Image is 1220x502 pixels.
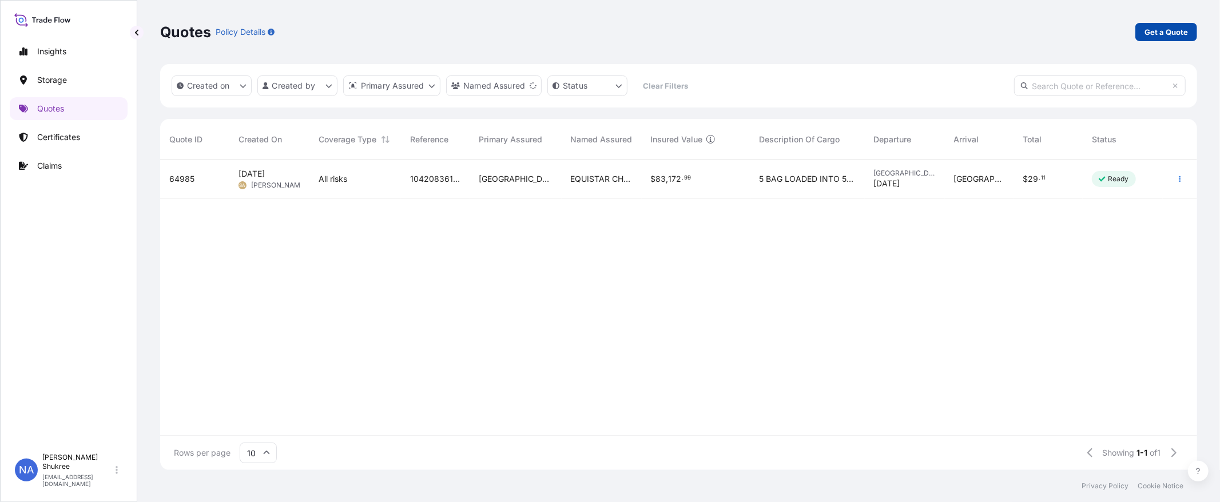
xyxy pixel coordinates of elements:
[1023,175,1028,183] span: $
[547,75,627,96] button: certificateStatus Filter options
[651,134,703,145] span: Insured Value
[172,75,252,96] button: createdOn Filter options
[410,134,448,145] span: Reference
[37,74,67,86] p: Storage
[1103,447,1135,459] span: Showing
[37,160,62,172] p: Claims
[669,175,682,183] span: 172
[1135,23,1197,41] a: Get a Quote
[651,175,656,183] span: $
[42,453,113,471] p: [PERSON_NAME] Shukree
[760,134,840,145] span: Description Of Cargo
[633,77,697,95] button: Clear Filters
[446,75,542,96] button: cargoOwner Filter options
[874,169,936,178] span: [GEOGRAPHIC_DATA]
[19,464,34,476] span: NA
[37,46,66,57] p: Insights
[563,80,587,91] p: Status
[1023,134,1042,145] span: Total
[410,173,461,185] span: 10420836113/5013159530
[1108,174,1129,184] p: Ready
[239,134,282,145] span: Created On
[169,173,194,185] span: 64985
[684,176,691,180] span: 99
[10,97,128,120] a: Quotes
[1138,481,1183,491] a: Cookie Notice
[187,80,230,91] p: Created on
[160,23,211,41] p: Quotes
[37,103,64,114] p: Quotes
[239,168,265,180] span: [DATE]
[251,181,307,190] span: [PERSON_NAME]
[463,80,525,91] p: Named Assured
[1039,176,1040,180] span: .
[643,80,688,91] p: Clear Filters
[666,175,669,183] span: ,
[10,126,128,149] a: Certificates
[37,132,80,143] p: Certificates
[169,134,202,145] span: Quote ID
[216,26,265,38] p: Policy Details
[343,75,440,96] button: distributor Filter options
[42,473,113,487] p: [EMAIL_ADDRESS][DOMAIN_NAME]
[571,173,633,185] span: EQUISTAR CHEMICALS, LP
[954,173,1005,185] span: [GEOGRAPHIC_DATA]
[1137,447,1148,459] span: 1-1
[1150,447,1161,459] span: of 1
[760,173,856,185] span: 5 BAG LOADED INTO 5 20' DRY VAN PETROTHENE GA564189, SEABULK
[10,69,128,91] a: Storage
[379,133,392,146] button: Sort
[1014,75,1186,96] input: Search Quote or Reference...
[272,80,316,91] p: Created by
[1092,134,1116,145] span: Status
[1082,481,1128,491] a: Privacy Policy
[239,180,245,191] span: SA
[361,80,424,91] p: Primary Assured
[571,134,633,145] span: Named Assured
[1028,175,1038,183] span: 29
[656,175,666,183] span: 83
[10,40,128,63] a: Insights
[1041,176,1046,180] span: 11
[319,173,347,185] span: All risks
[954,134,979,145] span: Arrival
[682,176,683,180] span: .
[874,178,900,189] span: [DATE]
[479,134,543,145] span: Primary Assured
[10,154,128,177] a: Claims
[319,134,376,145] span: Coverage Type
[479,173,553,185] span: [GEOGRAPHIC_DATA]
[257,75,337,96] button: createdBy Filter options
[1145,26,1188,38] p: Get a Quote
[874,134,912,145] span: Departure
[174,447,231,459] span: Rows per page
